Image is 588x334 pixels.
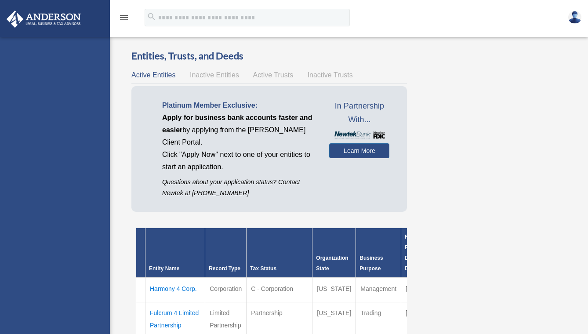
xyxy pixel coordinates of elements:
span: Active Trusts [253,71,294,79]
h3: Entities, Trusts, and Deeds [131,49,407,63]
th: Record Type [205,228,247,278]
td: [US_STATE] [312,278,356,302]
span: Inactive Trusts [308,71,353,79]
th: Tax Status [247,228,312,278]
i: search [147,12,156,22]
a: menu [119,15,129,23]
th: Federal Return Due Date [401,228,430,278]
th: Entity Name [145,228,205,278]
span: Inactive Entities [190,71,239,79]
span: Active Entities [131,71,175,79]
td: Corporation [205,278,247,302]
td: [DATE] [401,278,430,302]
td: C - Corporation [247,278,312,302]
td: Management [356,278,401,302]
img: User Pic [568,11,581,24]
p: Platinum Member Exclusive: [162,99,316,112]
i: menu [119,12,129,23]
p: Click "Apply Now" next to one of your entities to start an application. [162,149,316,173]
td: Harmony 4 Corp. [145,278,205,302]
span: In Partnership With... [329,99,389,127]
img: Anderson Advisors Platinum Portal [4,11,83,28]
th: Organization State [312,228,356,278]
p: by applying from the [PERSON_NAME] Client Portal. [162,112,316,149]
th: Business Purpose [356,228,401,278]
span: Apply for business bank accounts faster and easier [162,114,312,134]
p: Questions about your application status? Contact Newtek at [PHONE_NUMBER] [162,177,316,199]
a: Learn More [329,143,389,158]
img: NewtekBankLogoSM.png [334,131,385,139]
